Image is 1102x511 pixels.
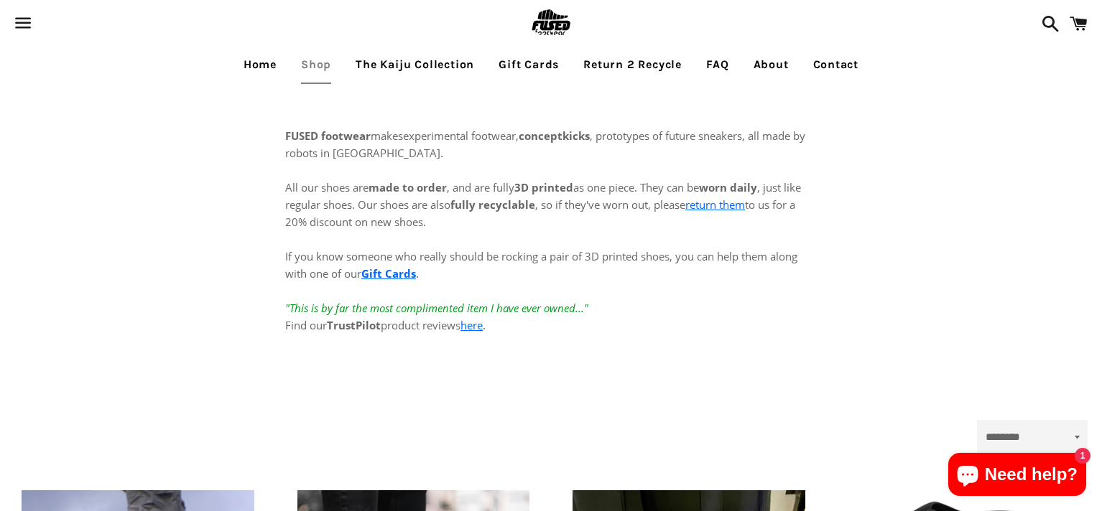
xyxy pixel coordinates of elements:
[233,47,287,83] a: Home
[685,197,745,212] a: return them
[285,128,805,160] span: experimental footwear, , prototypes of future sneakers, all made by robots in [GEOGRAPHIC_DATA].
[290,47,342,83] a: Shop
[573,47,693,83] a: Return 2 Recycle
[450,197,535,212] strong: fully recyclable
[327,318,381,332] strong: TrustPilot
[743,47,800,83] a: About
[361,266,416,281] a: Gift Cards
[285,301,588,315] em: "This is by far the most complimented item I have ever owned..."
[695,47,739,83] a: FAQ
[488,47,570,83] a: Gift Cards
[699,180,757,194] strong: worn daily
[345,47,485,83] a: The Kaiju Collection
[519,128,590,143] strong: conceptkicks
[802,47,870,83] a: Contact
[514,180,573,194] strong: 3D printed
[285,128,403,143] span: makes
[944,453,1091,500] inbox-online-store-chat: Shopify online store chat
[285,128,371,143] strong: FUSED footwear
[369,180,447,194] strong: made to order
[285,161,817,334] p: All our shoes are , and are fully as one piece. They can be , just like regular shoes. Our shoes ...
[460,318,483,332] a: here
